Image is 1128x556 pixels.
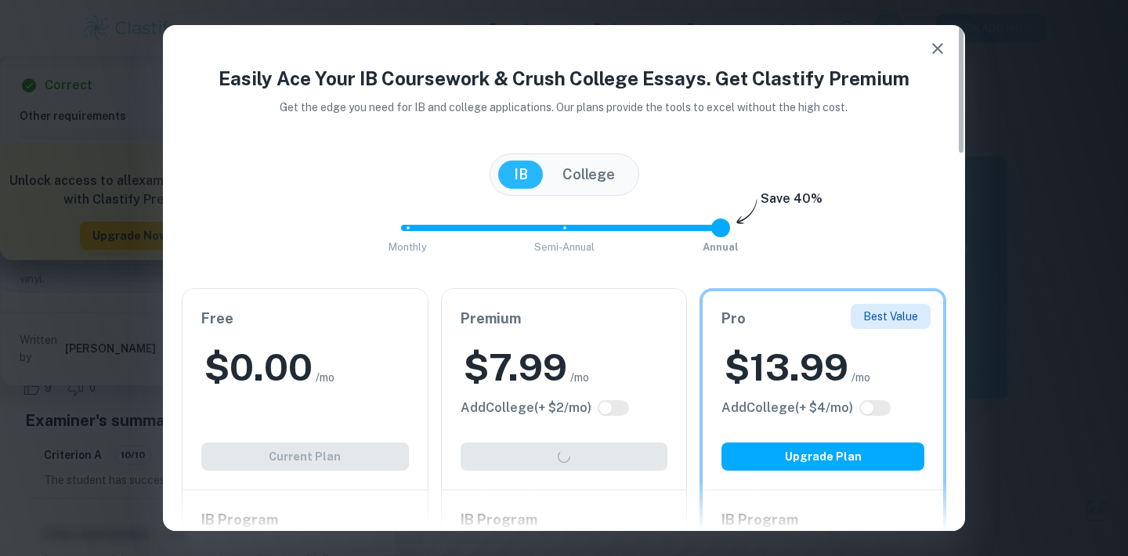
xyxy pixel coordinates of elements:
[570,369,589,386] span: /mo
[703,241,739,253] span: Annual
[461,308,668,330] h6: Premium
[721,442,924,471] button: Upgrade Plan
[461,399,591,417] h6: Click to see all the additional College features.
[534,241,595,253] span: Semi-Annual
[547,161,631,189] button: College
[316,369,334,386] span: /mo
[863,308,918,325] p: Best Value
[464,342,567,392] h2: $ 7.99
[851,369,870,386] span: /mo
[201,308,409,330] h6: Free
[389,241,427,253] span: Monthly
[725,342,848,392] h2: $ 13.99
[721,399,853,417] h6: Click to see all the additional College features.
[721,308,924,330] h6: Pro
[498,161,544,189] button: IB
[761,190,822,216] h6: Save 40%
[258,99,870,116] p: Get the edge you need for IB and college applications. Our plans provide the tools to excel witho...
[204,342,313,392] h2: $ 0.00
[182,64,946,92] h4: Easily Ace Your IB Coursework & Crush College Essays. Get Clastify Premium
[736,199,757,226] img: subscription-arrow.svg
